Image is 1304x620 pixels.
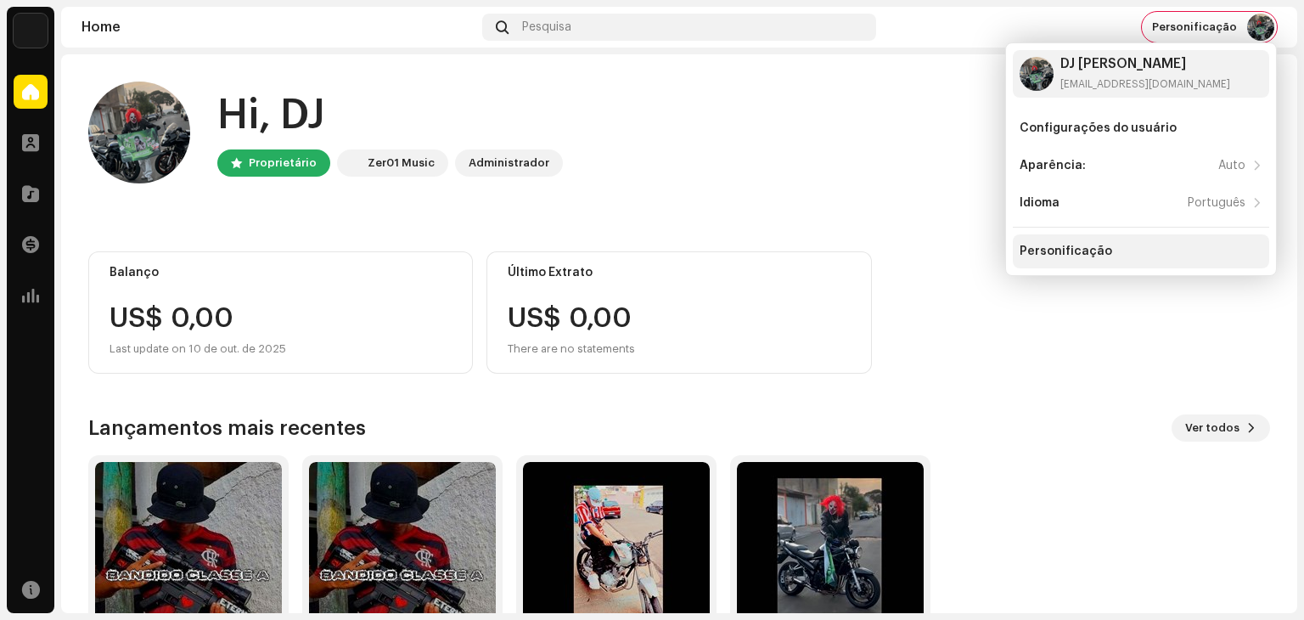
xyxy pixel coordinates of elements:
[1020,57,1054,91] img: 634b5914-14fd-426d-a882-cc1c636c1ed1
[1060,57,1230,70] div: DJ [PERSON_NAME]
[1247,14,1274,41] img: 634b5914-14fd-426d-a882-cc1c636c1ed1
[508,339,635,359] div: There are no statements
[1020,196,1059,210] div: Idioma
[1020,121,1177,135] div: Configurações do usuário
[1185,411,1239,445] span: Ver todos
[110,266,452,279] div: Balanço
[88,414,366,442] h3: Lançamentos mais recentes
[1060,77,1230,91] div: [EMAIL_ADDRESS][DOMAIN_NAME]
[1020,159,1086,172] div: Aparência:
[508,266,850,279] div: Último Extrato
[88,82,190,183] img: 634b5914-14fd-426d-a882-cc1c636c1ed1
[1013,186,1269,220] re-m-nav-item: Idioma
[1188,196,1245,210] div: Português
[1218,159,1245,172] div: Auto
[110,339,452,359] div: Last update on 10 de out. de 2025
[14,14,48,48] img: cd9a510e-9375-452c-b98b-71401b54d8f9
[368,153,435,173] div: Zer01 Music
[1013,111,1269,145] re-m-nav-item: Configurações do usuário
[81,20,475,34] div: Home
[88,251,473,374] re-o-card-value: Balanço
[1152,20,1237,34] span: Personificação
[340,153,361,173] img: cd9a510e-9375-452c-b98b-71401b54d8f9
[217,88,563,143] div: Hi, DJ
[1020,245,1112,258] div: Personificação
[1013,234,1269,268] re-m-nav-item: Personificação
[1013,149,1269,183] re-m-nav-item: Aparência:
[522,20,571,34] span: Pesquisa
[469,153,549,173] div: Administrador
[249,153,317,173] div: Proprietário
[1172,414,1270,442] button: Ver todos
[486,251,871,374] re-o-card-value: Último Extrato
